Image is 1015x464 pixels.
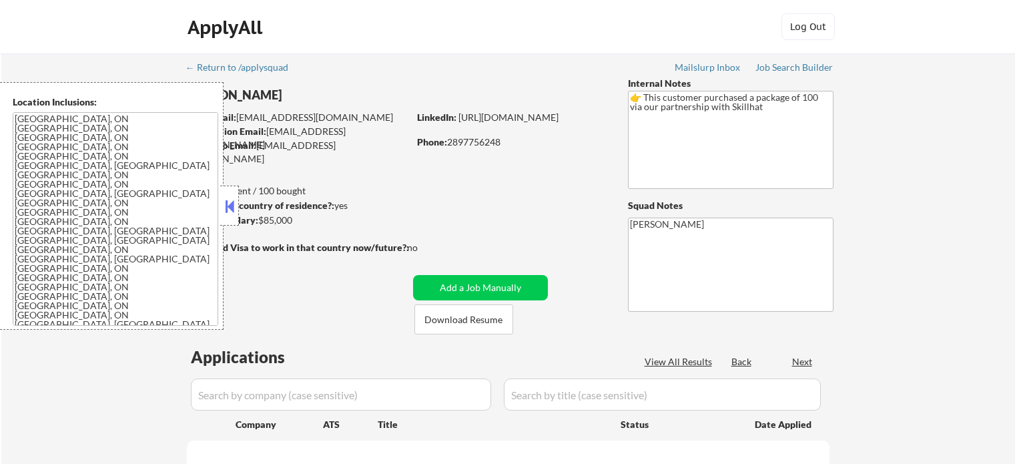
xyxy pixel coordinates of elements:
[186,62,301,75] a: ← Return to /applysquad
[458,111,559,123] a: [URL][DOMAIN_NAME]
[187,139,408,165] div: [EMAIL_ADDRESS][DOMAIN_NAME]
[413,275,548,300] button: Add a Job Manually
[417,136,447,148] strong: Phone:
[781,13,835,40] button: Log Out
[645,355,716,369] div: View All Results
[755,418,813,431] div: Date Applied
[188,111,408,124] div: [EMAIL_ADDRESS][DOMAIN_NAME]
[186,200,334,211] strong: Can work in country of residence?:
[186,199,404,212] div: yes
[417,136,606,149] div: 2897756248
[191,349,323,365] div: Applications
[236,418,323,431] div: Company
[504,379,821,411] input: Search by title (case sensitive)
[731,355,753,369] div: Back
[323,418,378,431] div: ATS
[675,62,741,75] a: Mailslurp Inbox
[417,111,456,123] strong: LinkedIn:
[755,63,833,72] div: Job Search Builder
[378,418,608,431] div: Title
[755,62,833,75] a: Job Search Builder
[628,199,833,212] div: Squad Notes
[407,241,445,254] div: no
[187,87,461,103] div: [PERSON_NAME]
[186,63,301,72] div: ← Return to /applysquad
[188,125,408,151] div: [EMAIL_ADDRESS][DOMAIN_NAME]
[621,412,735,436] div: Status
[13,95,218,109] div: Location Inclusions:
[186,214,408,227] div: $85,000
[191,379,491,411] input: Search by company (case sensitive)
[187,242,409,253] strong: Will need Visa to work in that country now/future?:
[675,63,741,72] div: Mailslurp Inbox
[628,77,833,90] div: Internal Notes
[186,184,408,198] div: 23 sent / 100 bought
[792,355,813,369] div: Next
[188,16,266,39] div: ApplyAll
[414,304,513,334] button: Download Resume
